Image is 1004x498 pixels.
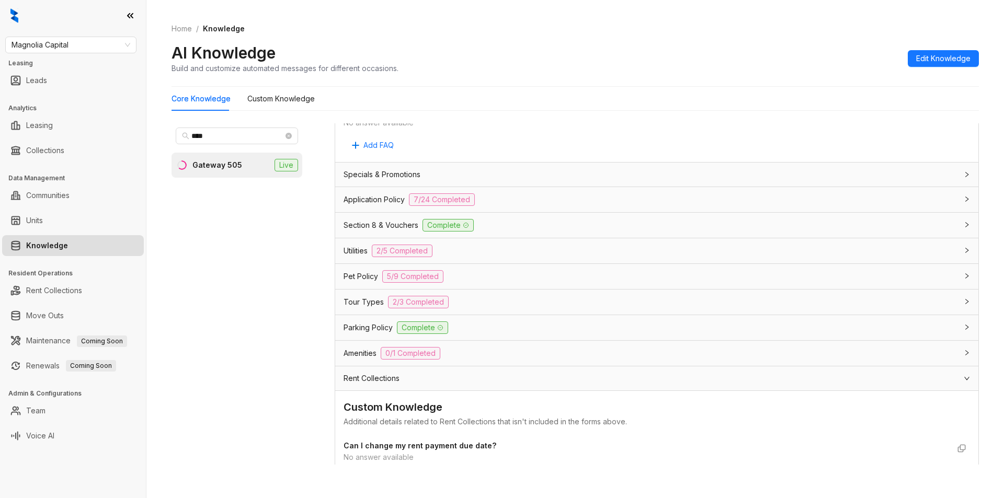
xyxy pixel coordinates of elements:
li: / [196,23,199,34]
span: Section 8 & Vouchers [344,219,418,231]
span: Live [275,159,298,171]
li: Move Outs [2,305,144,326]
span: Specials & Promotions [344,169,420,180]
h3: Data Management [8,173,146,183]
span: 5/9 Completed [382,270,443,283]
div: Core Knowledge [172,93,231,105]
li: Rent Collections [2,280,144,301]
span: Pet Policy [344,271,378,282]
span: Application Policy [344,194,405,205]
span: Knowledge [203,24,245,33]
img: logo [10,8,18,23]
a: Leasing [26,115,53,136]
span: 0/1 Completed [381,347,440,360]
div: Application Policy7/24 Completed [335,187,978,212]
a: Units [26,210,43,231]
span: Tour Types [344,296,384,308]
span: search [182,132,189,140]
button: Edit Knowledge [908,50,979,67]
h3: Leasing [8,59,146,68]
div: Pet Policy5/9 Completed [335,264,978,289]
li: Units [2,210,144,231]
span: collapsed [964,171,970,178]
div: Utilities2/5 Completed [335,238,978,263]
div: Custom Knowledge [344,399,970,415]
span: Rent Collections [344,373,400,384]
strong: Can I change my rent payment due date? [344,441,496,450]
span: collapsed [964,273,970,279]
a: Collections [26,140,64,161]
div: Tour Types2/3 Completed [335,289,978,315]
span: Utilities [344,245,368,257]
span: Add FAQ [363,140,394,151]
span: Complete [423,219,474,231]
span: Parking Policy [344,322,393,333]
a: Move Outs [26,305,64,326]
li: Team [2,400,144,421]
span: Complete [397,321,448,334]
span: Magnolia Capital [12,37,130,53]
span: Amenities [344,348,376,359]
span: expanded [964,375,970,381]
div: Custom Knowledge [247,93,315,105]
div: Rent Collections [335,366,978,390]
a: Team [26,400,45,421]
span: close-circle [286,133,292,139]
a: Leads [26,70,47,91]
h2: AI Knowledge [172,43,276,63]
span: 2/3 Completed [388,296,449,308]
span: 2/5 Completed [372,245,432,257]
div: Build and customize automated messages for different occasions. [172,63,398,74]
span: collapsed [964,350,970,356]
span: collapsed [964,196,970,202]
span: Coming Soon [66,360,116,372]
li: Collections [2,140,144,161]
h3: Resident Operations [8,269,146,278]
li: Voice AI [2,425,144,446]
li: Communities [2,185,144,206]
li: Leasing [2,115,144,136]
div: Specials & Promotions [335,163,978,187]
span: collapsed [964,298,970,305]
span: collapsed [964,222,970,228]
span: collapsed [964,247,970,253]
div: Amenities0/1 Completed [335,341,978,366]
a: Home [169,23,194,34]
div: No answer available [344,117,949,129]
span: Coming Soon [77,335,127,347]
button: Add FAQ [344,137,402,154]
h3: Analytics [8,103,146,113]
div: No answer available [344,451,949,463]
li: Leads [2,70,144,91]
div: Gateway 505 [192,159,242,171]
div: Section 8 & VouchersComplete [335,213,978,238]
a: Rent Collections [26,280,82,301]
a: Communities [26,185,70,206]
div: Parking PolicyComplete [335,315,978,340]
span: collapsed [964,324,970,330]
span: Edit Knowledge [916,53,971,64]
li: Maintenance [2,330,144,351]
a: Knowledge [26,235,68,256]
a: RenewalsComing Soon [26,355,116,376]
li: Knowledge [2,235,144,256]
a: Voice AI [26,425,54,446]
span: 7/24 Completed [409,193,475,206]
h3: Admin & Configurations [8,389,146,398]
div: Additional details related to Rent Collections that isn't included in the forms above. [344,416,970,427]
li: Renewals [2,355,144,376]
